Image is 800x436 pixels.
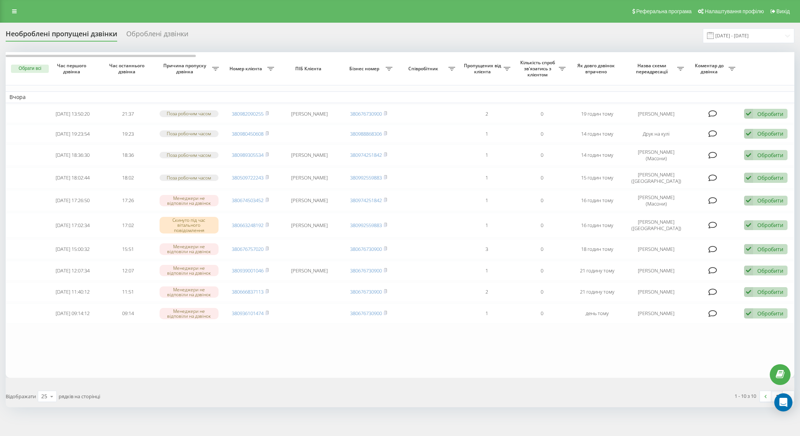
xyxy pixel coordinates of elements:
td: 0 [514,167,569,189]
td: [PERSON_NAME] [625,303,688,323]
div: Обробити [757,310,783,317]
td: [PERSON_NAME] [278,167,341,189]
span: Причина пропуску дзвінка [159,63,212,74]
span: Час першого дзвінка [51,63,94,74]
td: [PERSON_NAME] [625,105,688,123]
td: 21 годину тому [569,261,625,281]
td: [PERSON_NAME] [625,261,688,281]
td: [DATE] 11:40:12 [45,282,100,302]
td: 0 [514,239,569,259]
td: 11:51 [100,282,155,302]
span: Як довго дзвінок втрачено [576,63,619,74]
div: Обробити [757,110,783,118]
td: 12:07 [100,261,155,281]
div: Поза робочим часом [160,130,219,137]
td: 0 [514,190,569,211]
div: Менеджери не відповіли на дзвінок [160,243,219,255]
td: [PERSON_NAME] [278,144,341,165]
div: Обробити [757,288,783,295]
div: Менеджери не відповіли на дзвінок [160,265,219,276]
td: 0 [514,105,569,123]
td: 15 годин тому [569,167,625,189]
td: [DATE] 09:14:12 [45,303,100,323]
td: [PERSON_NAME] [278,261,341,281]
td: [PERSON_NAME] (Масони) [625,144,688,165]
div: Обробити [757,197,783,204]
div: Поза робочим часом [160,152,219,158]
span: Коментар до дзвінка [691,63,729,74]
span: Пропущених від клієнта [463,63,504,74]
a: 380674503452 [232,197,264,204]
span: Вихід [777,8,790,14]
td: 18:36 [100,144,155,165]
span: Номер клієнта [226,66,267,72]
td: [PERSON_NAME] [278,105,341,123]
td: 1 [459,213,514,238]
td: 21:37 [100,105,155,123]
div: Обробити [757,267,783,274]
td: 1 [459,261,514,281]
div: Менеджери не відповіли на дзвінок [160,308,219,319]
div: Скинуто під час вітального повідомлення [160,217,219,233]
td: [DATE] 19:23:54 [45,125,100,143]
a: 380974251842 [350,197,382,204]
div: 25 [41,393,47,400]
td: [PERSON_NAME] [278,190,341,211]
td: [DATE] 17:02:34 [45,213,100,238]
div: Обробити [757,174,783,181]
div: Обробити [757,221,783,229]
td: [PERSON_NAME] ([GEOGRAPHIC_DATA]) [625,213,688,238]
td: 21 годину тому [569,282,625,302]
td: 17:26 [100,190,155,211]
td: 0 [514,303,569,323]
td: 09:14 [100,303,155,323]
td: 0 [514,261,569,281]
td: 16 годин тому [569,190,625,211]
td: [DATE] 13:50:20 [45,105,100,123]
td: [PERSON_NAME] [625,239,688,259]
td: день тому [569,303,625,323]
div: Менеджери не відповіли на дзвінок [160,195,219,206]
td: 17:02 [100,213,155,238]
a: 380676730900 [350,288,382,295]
span: Реферальна програма [636,8,692,14]
div: Оброблені дзвінки [126,30,188,42]
div: Обробити [757,152,783,159]
td: 0 [514,213,569,238]
td: [DATE] 17:26:50 [45,190,100,211]
td: 1 [459,167,514,189]
td: [PERSON_NAME] [278,213,341,238]
a: 380988868306 [350,130,382,137]
td: 1 [459,125,514,143]
td: 18 годин тому [569,239,625,259]
span: Співробітник [400,66,449,72]
div: Поза робочим часом [160,175,219,181]
a: 380509722243 [232,174,264,181]
div: Поза робочим часом [160,110,219,117]
td: 0 [514,125,569,143]
span: Назва схеми переадресації [628,63,677,74]
div: Обробити [757,130,783,137]
a: 380663248192 [232,222,264,229]
td: 19 годин тому [569,105,625,123]
td: Друк на кулі [625,125,688,143]
a: 380982090255 [232,110,264,117]
span: Кількість спроб зв'язатись з клієнтом [518,60,559,77]
span: Час останнього дзвінка [107,63,149,74]
td: 1 [459,190,514,211]
a: 380992559883 [350,222,382,229]
td: 2 [459,282,514,302]
td: 15:51 [100,239,155,259]
td: 0 [514,282,569,302]
span: ПІБ Клієнта [284,66,334,72]
td: 14 годин тому [569,125,625,143]
td: 3 [459,239,514,259]
a: 380980450608 [232,130,264,137]
span: Налаштування профілю [705,8,764,14]
button: Обрати всі [11,65,49,73]
a: 1 [771,391,783,402]
td: 16 годин тому [569,213,625,238]
td: 19:23 [100,125,155,143]
td: 18:02 [100,167,155,189]
span: Бізнес номер [345,66,386,72]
